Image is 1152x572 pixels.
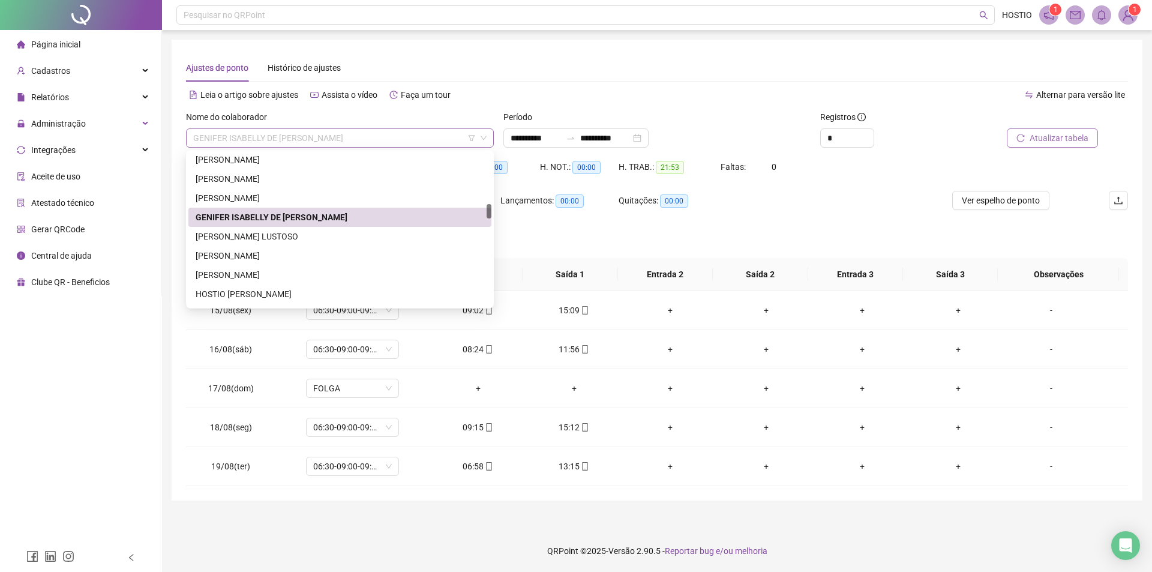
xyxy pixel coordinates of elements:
div: 09:02 [440,304,517,317]
span: Alternar para versão lite [1036,90,1125,100]
span: home [17,40,25,49]
div: + [728,421,805,434]
span: upload [1114,196,1123,205]
span: HOSTIO [1002,8,1032,22]
span: Reportar bug e/ou melhoria [665,546,767,556]
span: sync [17,146,25,154]
span: Versão [608,546,635,556]
span: left [127,553,136,562]
span: mobile [580,306,589,315]
span: Atualizar tabela [1030,131,1088,145]
div: 15:09 [536,304,613,317]
label: Período [503,110,540,124]
div: [PERSON_NAME] LUSTOSO [196,230,484,243]
footer: QRPoint © 2025 - 2.90.5 - [162,530,1152,572]
div: GLEISER SANTOS ELIAS [188,246,491,265]
div: + [920,460,997,473]
span: mobile [580,462,589,471]
span: Faça um tour [401,90,451,100]
span: info-circle [17,251,25,260]
div: Open Intercom Messenger [1111,531,1140,560]
div: + [728,304,805,317]
div: [PERSON_NAME] [196,153,484,166]
span: file-text [189,91,197,99]
div: GRACIANO AIRES DA SILVA MORAES [188,265,491,284]
div: 13:15 [536,460,613,473]
span: down [480,134,487,142]
div: 11:56 [536,343,613,356]
span: Integrações [31,145,76,155]
span: swap [1025,91,1033,99]
span: 15/08(sex) [210,306,251,315]
button: Ver espelho de ponto [952,191,1049,210]
div: + [536,382,613,395]
span: Atestado técnico [31,198,94,208]
div: + [632,304,709,317]
span: reload [1016,134,1025,142]
span: Ver espelho de ponto [962,194,1040,207]
span: Cadastros [31,66,70,76]
span: history [389,91,398,99]
span: 06:30-09:00-09:15-12:45 [313,340,392,358]
span: info-circle [857,113,866,121]
span: solution [17,199,25,207]
div: 06:58 [440,460,517,473]
div: - [1016,304,1087,317]
th: Saída 2 [713,258,808,291]
th: Entrada 3 [808,258,903,291]
span: notification [1043,10,1054,20]
div: 09:15 [440,421,517,434]
div: GENIFER ISABELLY DE [PERSON_NAME] [196,211,484,224]
th: Entrada 2 [618,258,713,291]
sup: 1 [1049,4,1061,16]
div: + [632,421,709,434]
sup: Atualize o seu contato no menu Meus Dados [1129,4,1141,16]
div: [PERSON_NAME] [196,172,484,185]
span: Clube QR - Beneficios [31,277,110,287]
span: lock [17,119,25,128]
div: + [824,382,901,395]
span: facebook [26,550,38,562]
div: HOSTIO BRIZZOLA DA SILVA ARAUJO [188,284,491,304]
span: 1 [1054,5,1058,14]
div: - [1016,343,1087,356]
span: 18/08(seg) [210,423,252,432]
span: 00:00 [660,194,688,208]
div: + [824,343,901,356]
span: Faltas: [721,162,748,172]
div: [PERSON_NAME] [196,268,484,281]
span: Histórico de ajustes [268,63,341,73]
span: user-add [17,67,25,75]
div: H. TRAB.: [619,160,721,174]
div: GABRIEL DUARTE GOMES [188,169,491,188]
div: + [824,421,901,434]
span: filter [468,134,475,142]
span: mobile [580,423,589,432]
div: + [632,343,709,356]
span: Gerar QRCode [31,224,85,234]
div: [PERSON_NAME] [196,249,484,262]
span: GENIFER ISABELLY DE FREITAS CAMPOS [193,129,487,147]
span: Administração [31,119,86,128]
div: GIULIANE SORIA LUSTOSO [188,227,491,246]
span: Observações [1007,268,1109,281]
span: 17/08(dom) [208,384,254,393]
span: 21:53 [656,161,684,174]
div: Quitações: [619,194,736,208]
span: mobile [484,306,493,315]
div: + [920,382,997,395]
div: + [632,460,709,473]
div: [PERSON_NAME] [196,191,484,205]
span: search [979,11,988,20]
span: Ajustes de ponto [186,63,248,73]
button: Atualizar tabela [1007,128,1098,148]
span: 06:30-09:00-09:15-12:45 [313,301,392,319]
div: + [920,343,997,356]
div: 15:12 [536,421,613,434]
span: swap-right [566,133,575,143]
label: Nome do colaborador [186,110,275,124]
div: IDALINA SANTIAGO GALVAO [188,304,491,323]
div: H. NOT.: [540,160,619,174]
img: 41758 [1119,6,1137,24]
div: + [728,343,805,356]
